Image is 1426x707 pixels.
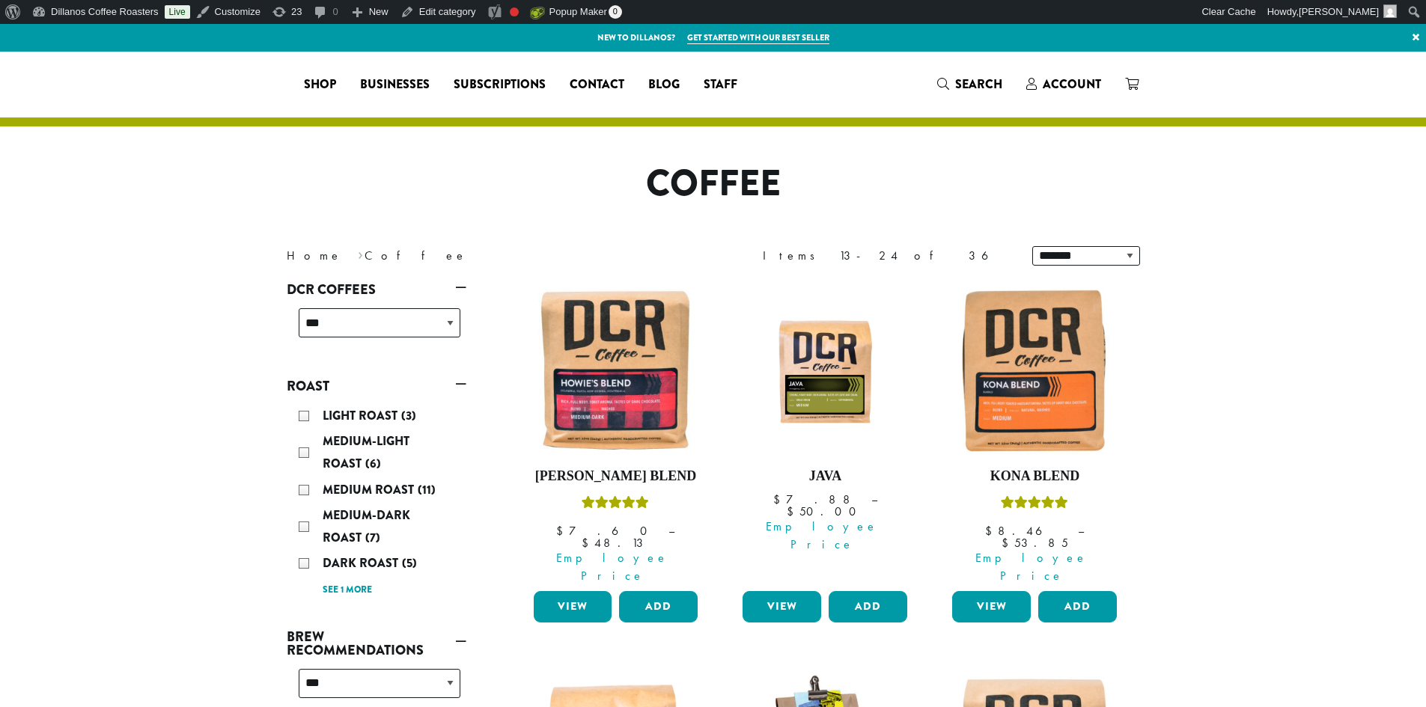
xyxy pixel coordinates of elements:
a: View [743,591,821,622]
span: – [668,523,674,539]
a: Java Employee Price [739,284,911,585]
span: Businesses [360,76,430,94]
button: Add [619,591,698,622]
span: Light Roast [323,407,401,424]
span: [PERSON_NAME] [1299,6,1379,17]
a: [PERSON_NAME] BlendRated 4.67 out of 5 Employee Price [530,284,702,585]
button: Add [1038,591,1117,622]
span: $ [787,504,799,519]
img: Howies-Blend-12oz-300x300.jpg [529,284,701,456]
bdi: 48.13 [582,535,649,551]
a: Kona BlendRated 5.00 out of 5 Employee Price [948,284,1121,585]
span: 0 [609,5,622,19]
div: Roast [287,399,466,606]
h4: Kona Blend [948,468,1121,485]
a: Search [925,72,1014,97]
button: Add [829,591,907,622]
span: Staff [704,76,737,94]
img: Kona-300x300.jpg [948,284,1121,456]
span: $ [985,523,998,539]
span: Medium-Dark Roast [323,506,410,546]
a: Roast [287,373,466,399]
span: Contact [570,76,624,94]
span: Blog [648,76,680,94]
div: Rated 4.67 out of 5 [582,494,649,516]
span: $ [556,523,569,539]
img: 12oz_DCR_Java_StockImage_1200pxX1200px.jpg [739,284,911,456]
span: (7) [365,529,380,546]
span: Search [955,76,1002,93]
div: Needs improvement [510,7,519,16]
span: Employee Price [524,549,702,585]
span: (11) [418,481,436,498]
span: (5) [402,554,417,572]
a: Get started with our best seller [687,31,829,44]
bdi: 8.46 [985,523,1064,539]
span: Employee Price [733,518,911,554]
span: Account [1043,76,1101,93]
a: View [952,591,1031,622]
bdi: 7.60 [556,523,654,539]
span: Medium-Light Roast [323,432,409,472]
span: Medium Roast [323,481,418,498]
bdi: 53.85 [1002,535,1068,551]
h4: Java [739,468,911,485]
a: See 1 more [323,583,372,598]
span: (6) [365,455,381,472]
div: Rated 5.00 out of 5 [1001,494,1068,516]
a: View [534,591,612,622]
span: › [358,242,363,265]
span: $ [1002,535,1014,551]
h4: [PERSON_NAME] Blend [530,468,702,485]
span: $ [773,492,786,507]
a: Home [287,248,342,263]
a: DCR Coffees [287,277,466,302]
span: Subscriptions [454,76,546,94]
h1: Coffee [275,162,1151,206]
span: $ [582,535,594,551]
span: Shop [304,76,336,94]
div: Items 13-24 of 36 [763,247,1010,265]
a: Brew Recommendations [287,624,466,663]
a: Staff [692,73,749,97]
a: Live [165,5,190,19]
bdi: 7.88 [773,492,857,507]
a: × [1406,24,1426,51]
span: (3) [401,407,416,424]
span: – [1078,523,1084,539]
a: Shop [292,73,348,97]
nav: Breadcrumb [287,247,691,265]
bdi: 50.00 [787,504,863,519]
span: Dark Roast [323,554,402,572]
span: Employee Price [942,549,1121,585]
div: DCR Coffees [287,302,466,355]
span: – [871,492,877,507]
